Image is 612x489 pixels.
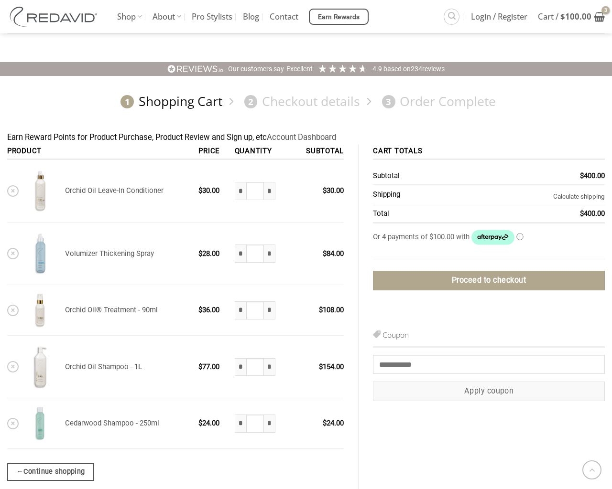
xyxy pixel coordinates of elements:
span: ← [16,466,23,477]
bdi: 24.00 [198,419,219,427]
span: 2 [244,95,258,108]
bdi: 30.00 [323,186,344,195]
a: Earn Rewards [309,9,369,25]
span: $ [580,209,584,218]
bdi: 84.00 [323,249,344,258]
button: Go to top [582,460,601,479]
bdi: 28.00 [198,249,219,258]
h3: Coupon [373,329,605,347]
input: Reduce quantity of Orchid Oil Leave-In Conditioner [235,182,246,200]
iframe: PayPal-paypal [383,298,605,317]
input: Product quantity [246,182,264,200]
a: Remove Cedarwood Shampoo - 250ml from cart [7,418,19,429]
input: Product quantity [246,415,264,433]
th: Product [7,144,195,160]
span: $ [580,171,584,180]
span: $ [560,11,565,22]
bdi: 24.00 [323,419,344,427]
bdi: 108.00 [319,306,344,314]
bdi: 400.00 [580,209,605,218]
span: $ [198,306,202,314]
div: Our customers say [228,64,284,74]
input: Increase quantity of Orchid Oil Leave-In Conditioner [264,182,275,200]
a: Calculate shipping [553,193,605,200]
bdi: 154.00 [319,362,344,371]
a: Search [444,9,459,24]
input: Increase quantity of Orchid Oil® Treatment - 90ml [264,301,275,319]
div: Excellent [286,64,313,74]
input: Product quantity [246,244,264,263]
span: $ [323,419,327,427]
bdi: 77.00 [198,362,219,371]
th: Price [195,144,231,160]
span: reviews [422,65,445,73]
span: $ [198,362,202,371]
button: Apply coupon [373,382,605,401]
span: Based on [383,65,411,73]
img: REDAVID Orchid Oil Shampoo Liter [22,343,58,391]
a: Continue shopping [7,463,94,480]
img: Cedarwood Shampoo - 250ml [22,405,58,441]
span: $ [323,186,327,195]
span: 1 [120,95,134,108]
img: REDAVID Volumizer Thickening Spray - 1 1 [22,230,58,277]
span: $ [319,362,323,371]
a: 2Checkout details [240,93,360,110]
img: Orchid Oil® Treatment - 90ml [22,292,58,328]
img: REDAVID Salon Products | United States [7,7,103,27]
th: Cart totals [373,144,605,160]
th: Total [373,205,456,223]
a: Remove Orchid Oil Leave-In Conditioner from cart [7,185,19,197]
bdi: 36.00 [198,306,219,314]
span: $ [198,249,202,258]
th: Quantity [231,144,292,160]
span: 234 [411,65,422,73]
img: REDAVID Orchid Oil Leave-In Conditioner [22,167,58,215]
a: Proceed to checkout [373,271,605,290]
a: 1Shopping Cart [116,93,222,110]
input: Product quantity [246,358,264,376]
nav: Checkout steps [7,86,605,117]
span: $ [198,186,202,195]
th: Subtotal [373,168,456,185]
th: Subtotal [292,144,344,160]
input: Reduce quantity of Cedarwood Shampoo - 250ml [235,415,246,433]
a: Orchid Oil® Treatment - 90ml [65,306,158,314]
span: $ [323,249,327,258]
a: Remove Orchid Oil® Treatment - 90ml from cart [7,305,19,316]
a: Information - Opens a dialog [516,233,524,241]
span: Earn Rewards [318,12,360,22]
a: Orchid Oil Shampoo - 1L [65,362,142,371]
a: Volumizer Thickening Spray [65,249,154,258]
span: Or 4 payments of $100.00 with [373,233,471,241]
a: Remove Volumizer Thickening Spray from cart [7,248,19,259]
input: Reduce quantity of Volumizer Thickening Spray [235,244,246,263]
input: Increase quantity of Volumizer Thickening Spray [264,244,275,263]
th: Shipping [373,185,456,205]
input: Product quantity [246,301,264,319]
span: Login / Register [471,5,527,29]
span: Cart / [538,5,591,29]
img: REVIEWS.io [167,64,224,74]
a: Cedarwood Shampoo - 250ml [65,419,159,427]
a: Account Dashboard [267,133,336,142]
a: Remove Orchid Oil Shampoo - 1L from cart [7,361,19,372]
a: Orchid Oil Leave-In Conditioner [65,186,164,195]
span: $ [319,306,323,314]
span: $ [198,419,202,427]
bdi: 400.00 [580,171,605,180]
bdi: 100.00 [560,11,591,22]
div: Earn Reward Points for Product Purchase, Product Review and Sign up, etc [7,131,605,144]
bdi: 30.00 [198,186,219,195]
div: 4.91 Stars [317,64,368,74]
input: Reduce quantity of Orchid Oil Shampoo - 1L [235,358,246,376]
span: 4.9 [372,65,383,73]
input: Increase quantity of Orchid Oil Shampoo - 1L [264,358,275,376]
input: Increase quantity of Cedarwood Shampoo - 250ml [264,415,275,433]
input: Reduce quantity of Orchid Oil® Treatment - 90ml [235,301,246,319]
